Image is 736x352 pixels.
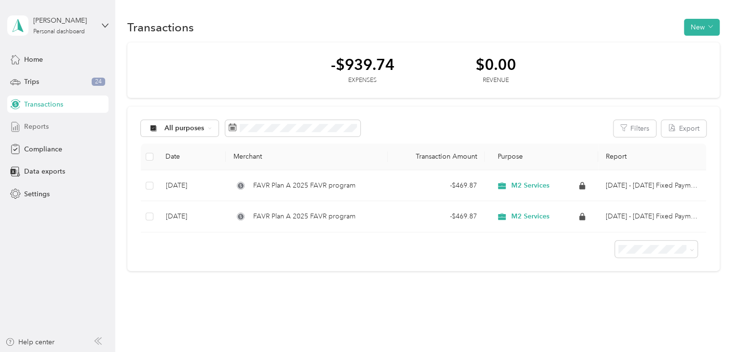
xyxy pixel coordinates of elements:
span: Data exports [24,166,65,176]
span: FAVR Plan A 2025 FAVR program [253,180,355,191]
span: Compliance [24,144,62,154]
span: Purpose [492,152,523,161]
span: Reports [24,122,49,132]
button: Export [661,120,706,137]
h1: Transactions [127,22,194,32]
div: $0.00 [476,56,516,73]
span: Trips [24,77,39,87]
span: Settings [24,189,50,199]
td: Aug 1 - 31, 2025 Fixed Payment [598,170,706,202]
div: - $469.87 [395,211,477,222]
th: Merchant [226,144,387,170]
span: 24 [92,78,105,86]
button: Filters [613,120,656,137]
td: Sep 1 - 30, 2025 Fixed Payment [598,201,706,232]
span: All purposes [164,125,204,132]
th: Transaction Amount [388,144,485,170]
div: Personal dashboard [33,29,85,35]
span: Home [24,54,43,65]
iframe: Everlance-gr Chat Button Frame [682,298,736,352]
th: Report [598,144,706,170]
td: [DATE] [158,201,226,232]
div: - $469.87 [395,180,477,191]
button: New [684,19,720,36]
div: Expenses [331,76,395,85]
div: [PERSON_NAME] [33,15,94,26]
div: Revenue [476,76,516,85]
span: M2 Services [511,212,549,221]
td: [DATE] [158,170,226,202]
span: Transactions [24,99,63,109]
th: Date [158,144,226,170]
div: -$939.74 [331,56,395,73]
span: FAVR Plan A 2025 FAVR program [253,211,355,222]
button: Help center [5,337,55,347]
span: M2 Services [511,181,549,190]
